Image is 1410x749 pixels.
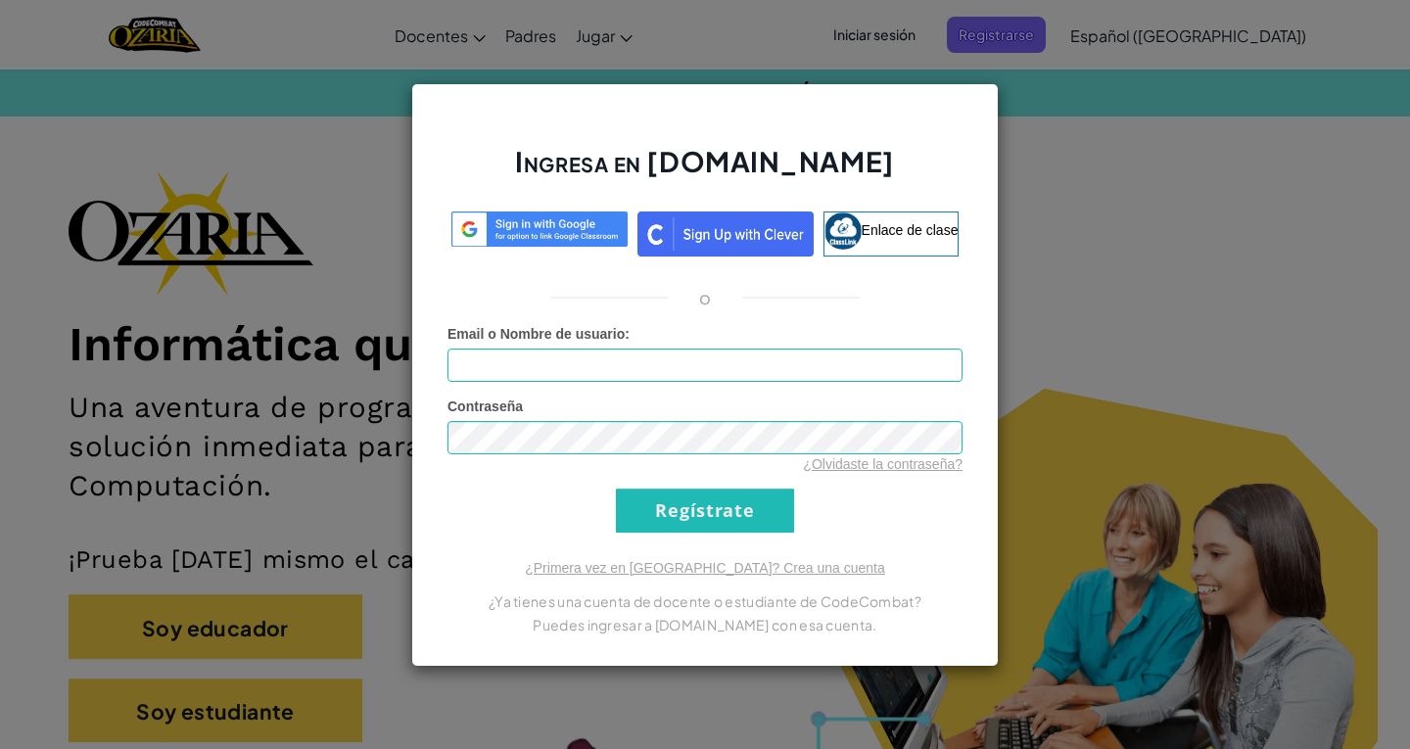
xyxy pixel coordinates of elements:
[616,489,794,533] input: Regístrate
[515,144,894,178] font: Ingresa en [DOMAIN_NAME]
[625,326,630,342] font: :
[489,592,921,610] font: ¿Ya tienes una cuenta de docente o estudiante de CodeCombat?
[824,212,862,250] img: classlink-logo-small.png
[803,456,963,472] a: ¿Olvidaste la contraseña?
[862,221,959,237] font: Enlace de clase
[525,560,885,576] a: ¿Primera vez en [GEOGRAPHIC_DATA]? Crea una cuenta
[533,616,876,633] font: Puedes ingresar a [DOMAIN_NAME] con esa cuenta.
[637,211,814,257] img: clever_sso_button@2x.png
[447,326,625,342] font: Email o Nombre de usuario
[699,286,711,308] font: o
[447,398,523,414] font: Contraseña
[451,211,628,248] img: log-in-google-sso.svg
